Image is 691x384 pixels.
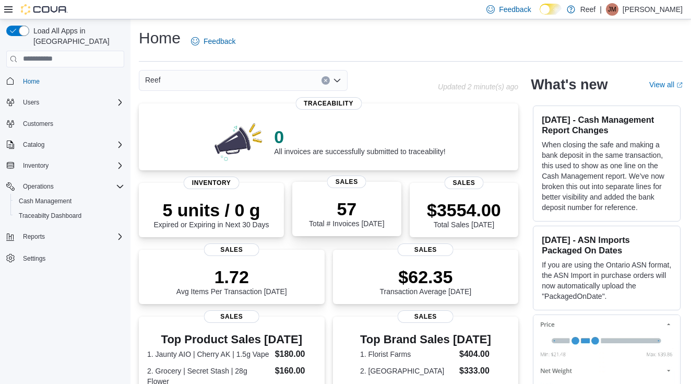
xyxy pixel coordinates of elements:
[19,96,43,109] button: Users
[327,176,366,188] span: Sales
[19,117,124,130] span: Customers
[2,116,128,131] button: Customers
[147,333,316,346] h3: Top Product Sales [DATE]
[2,158,128,173] button: Inventory
[295,97,362,110] span: Traceability
[187,31,240,52] a: Feedback
[2,137,128,152] button: Catalog
[154,200,269,220] p: 5 units / 0 g
[23,98,39,107] span: Users
[145,74,161,86] span: Reef
[154,200,269,229] div: Expired or Expiring in Next 30 Days
[623,3,683,16] p: [PERSON_NAME]
[608,3,616,16] span: JM
[333,76,341,85] button: Open list of options
[10,194,128,208] button: Cash Management
[398,243,454,256] span: Sales
[19,230,124,243] span: Reports
[139,28,181,49] h1: Home
[542,139,672,213] p: When closing the safe and making a bank deposit in the same transaction, this used to show as one...
[2,74,128,89] button: Home
[15,195,124,207] span: Cash Management
[2,95,128,110] button: Users
[23,254,45,263] span: Settings
[19,159,124,172] span: Inventory
[274,126,445,156] div: All invoices are successfully submitted to traceability!
[15,210,86,222] a: Traceabilty Dashboard
[274,126,445,147] p: 0
[23,232,45,241] span: Reports
[459,365,491,377] dd: $333.00
[606,3,618,16] div: Joe Moen
[321,76,330,85] button: Clear input
[542,114,672,135] h3: [DATE] - Cash Management Report Changes
[649,80,683,89] a: View allExternal link
[427,200,501,220] p: $3554.00
[23,120,53,128] span: Customers
[19,180,58,193] button: Operations
[19,180,124,193] span: Operations
[380,266,472,287] p: $62.35
[2,229,128,244] button: Reports
[600,3,602,16] p: |
[19,197,72,205] span: Cash Management
[19,252,50,265] a: Settings
[23,141,44,149] span: Catalog
[204,310,259,323] span: Sales
[23,77,40,86] span: Home
[309,199,384,228] div: Total # Invoices [DATE]
[19,230,49,243] button: Reports
[360,366,455,376] dt: 2. [GEOGRAPHIC_DATA]
[360,333,491,346] h3: Top Brand Sales [DATE]
[444,177,483,189] span: Sales
[10,208,128,223] button: Traceabilty Dashboard
[212,120,266,162] img: 0
[29,26,124,46] span: Load All Apps in [GEOGRAPHIC_DATA]
[19,96,124,109] span: Users
[19,138,124,151] span: Catalog
[275,365,316,377] dd: $160.00
[6,69,124,293] nav: Complex example
[580,3,596,16] p: Reef
[676,82,683,88] svg: External link
[15,210,124,222] span: Traceabilty Dashboard
[2,179,128,194] button: Operations
[19,118,57,130] a: Customers
[360,349,455,359] dt: 1. Florist Farms
[542,260,672,301] p: If you are using the Ontario ASN format, the ASN Import in purchase orders will now automatically...
[19,138,49,151] button: Catalog
[19,212,81,220] span: Traceabilty Dashboard
[15,195,76,207] a: Cash Management
[176,266,287,287] p: 1.72
[176,266,287,296] div: Avg Items Per Transaction [DATE]
[21,4,68,15] img: Cova
[540,4,562,15] input: Dark Mode
[23,182,54,191] span: Operations
[23,161,49,170] span: Inventory
[542,235,672,255] h3: [DATE] - ASN Imports Packaged On Dates
[499,4,531,15] span: Feedback
[19,75,124,88] span: Home
[531,76,607,93] h2: What's new
[204,36,235,46] span: Feedback
[19,251,124,264] span: Settings
[309,199,384,219] p: 57
[19,75,44,88] a: Home
[438,83,518,91] p: Updated 2 minute(s) ago
[459,348,491,360] dd: $404.00
[184,177,240,189] span: Inventory
[2,250,128,265] button: Settings
[19,159,53,172] button: Inventory
[398,310,454,323] span: Sales
[204,243,259,256] span: Sales
[275,348,316,360] dd: $180.00
[380,266,472,296] div: Transaction Average [DATE]
[147,349,271,359] dt: 1. Jaunty AIO | Cherry AK | 1.5g Vape
[427,200,501,229] div: Total Sales [DATE]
